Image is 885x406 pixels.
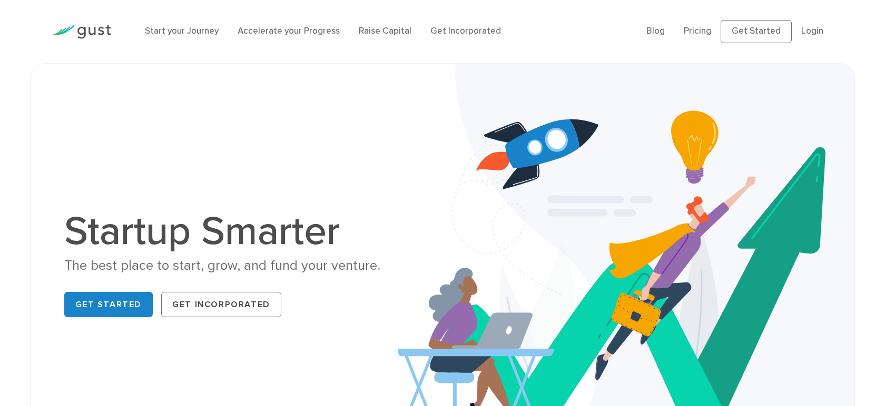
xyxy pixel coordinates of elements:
a: Get Incorporated [161,292,281,317]
a: Get Started [721,20,792,43]
img: Gust Logo [52,25,111,39]
a: Start your Journey [145,26,219,36]
a: Accelerate your Progress [238,26,340,36]
h1: Startup Smarter [64,211,428,251]
a: Blog [646,26,665,36]
a: Login [801,26,823,36]
a: Pricing [684,26,711,36]
a: Get Started [64,292,153,317]
a: Raise Capital [359,26,411,36]
a: Get Incorporated [430,26,501,36]
div: The best place to start, grow, and fund your venture. [64,257,428,275]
